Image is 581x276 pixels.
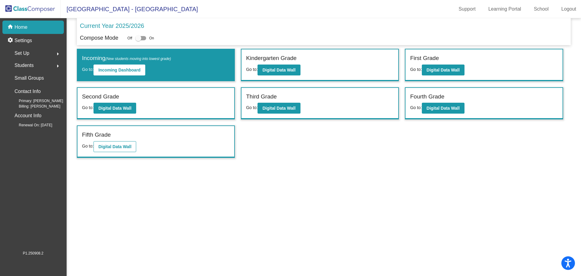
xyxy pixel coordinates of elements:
span: Go to: [82,144,94,148]
a: Learning Portal [484,4,526,14]
a: Support [454,4,481,14]
b: Digital Data Wall [262,106,295,111]
span: Students [15,61,34,70]
p: Current Year 2025/2026 [80,21,144,30]
mat-icon: arrow_right [54,62,61,70]
span: Go to: [246,67,258,72]
button: Digital Data Wall [94,103,136,114]
label: Third Grade [246,92,277,101]
span: Go to: [410,105,422,110]
span: Go to: [82,105,94,110]
button: Digital Data Wall [94,141,136,152]
b: Digital Data Wall [427,68,460,72]
button: Incoming Dashboard [94,65,145,75]
span: Off [127,35,132,41]
span: [GEOGRAPHIC_DATA] - [GEOGRAPHIC_DATA] [61,4,198,14]
span: (New students moving into lowest grade) [105,57,171,61]
span: Billing: [PERSON_NAME] [9,104,60,109]
button: Digital Data Wall [422,103,464,114]
mat-icon: settings [7,37,15,44]
a: Logout [556,4,581,14]
label: Kindergarten Grade [246,54,297,63]
span: Go to: [410,67,422,72]
label: Fourth Grade [410,92,444,101]
span: Go to: [246,105,258,110]
b: Digital Data Wall [262,68,295,72]
b: Digital Data Wall [98,106,131,111]
button: Digital Data Wall [422,65,464,75]
a: School [529,4,553,14]
span: Renewal On: [DATE] [9,122,52,128]
label: Fifth Grade [82,131,111,139]
button: Digital Data Wall [258,103,300,114]
p: Account Info [15,111,41,120]
b: Digital Data Wall [427,106,460,111]
span: Set Up [15,49,29,58]
b: Incoming Dashboard [98,68,140,72]
p: Small Groups [15,74,44,82]
label: First Grade [410,54,439,63]
label: Incoming [82,54,171,63]
span: On [149,35,154,41]
p: Home [15,24,28,31]
p: Settings [15,37,32,44]
label: Second Grade [82,92,119,101]
b: Digital Data Wall [98,144,131,149]
mat-icon: arrow_right [54,50,61,58]
mat-icon: home [7,24,15,31]
p: Contact Info [15,87,41,96]
p: Compose Mode [80,34,118,42]
button: Digital Data Wall [258,65,300,75]
span: Primary: [PERSON_NAME] [9,98,63,104]
span: Go to: [82,67,94,72]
